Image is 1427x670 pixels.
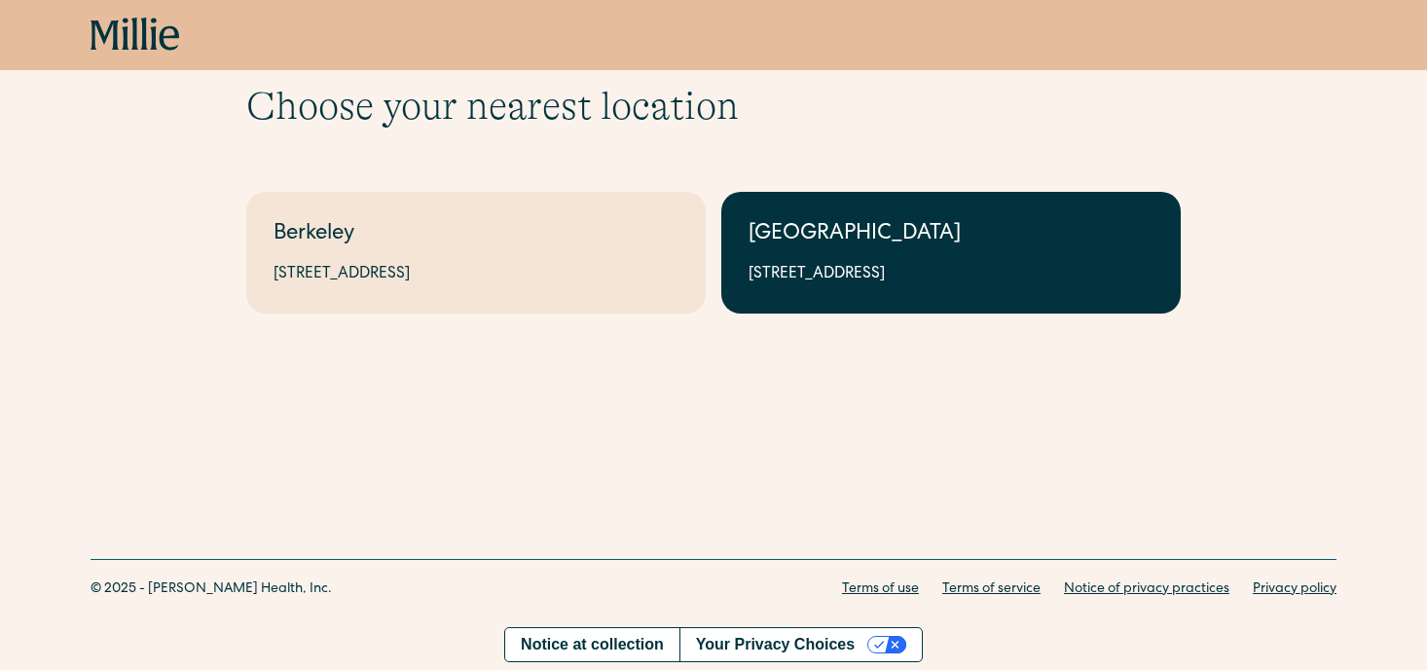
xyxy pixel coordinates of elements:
div: Berkeley [274,219,678,251]
a: Privacy policy [1253,579,1336,600]
button: Your Privacy Choices [679,628,922,661]
div: © 2025 - [PERSON_NAME] Health, Inc. [91,579,332,600]
h1: Choose your nearest location [246,83,1181,130]
a: Terms of service [942,579,1041,600]
a: Notice of privacy practices [1064,579,1229,600]
a: Notice at collection [505,628,679,661]
a: [GEOGRAPHIC_DATA][STREET_ADDRESS] [721,192,1181,314]
div: [STREET_ADDRESS] [749,263,1153,286]
div: [STREET_ADDRESS] [274,263,678,286]
a: Terms of use [842,579,919,600]
a: Berkeley[STREET_ADDRESS] [246,192,706,314]
div: [GEOGRAPHIC_DATA] [749,219,1153,251]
